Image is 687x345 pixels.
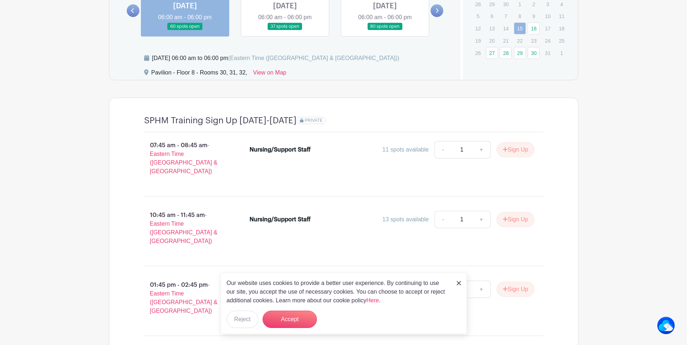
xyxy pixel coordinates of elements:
p: 12 [472,23,484,34]
button: Sign Up [497,282,535,297]
a: Here [366,297,379,303]
span: - Eastern Time ([GEOGRAPHIC_DATA] & [GEOGRAPHIC_DATA]) [150,142,218,174]
a: + [472,281,490,298]
a: 15 [514,22,526,34]
p: Our website uses cookies to provide a better user experience. By continuing to use our site, you ... [227,279,449,305]
a: 28 [500,47,512,59]
span: - Eastern Time ([GEOGRAPHIC_DATA] & [GEOGRAPHIC_DATA]) [150,212,218,244]
a: - [435,211,451,228]
div: 13 spots available [382,215,429,224]
div: Nursing/Support Staff [250,215,311,224]
span: PRIVATE [305,118,323,123]
p: 21 [500,35,512,46]
p: 1 [556,47,567,59]
p: 19 [472,35,484,46]
p: 11 [556,10,567,22]
p: 01:45 pm - 02:45 pm [133,278,238,318]
a: + [472,141,490,158]
p: 07:45 am - 08:45 am [133,138,238,179]
p: 26 [472,47,484,59]
p: 7 [500,10,512,22]
p: 24 [542,35,554,46]
p: 10:45 am - 11:45 am [133,208,238,248]
p: 6 [486,10,498,22]
p: 22 [514,35,526,46]
p: 20 [486,35,498,46]
a: 16 [528,22,540,34]
a: 30 [528,47,540,59]
button: Reject [227,311,258,328]
p: 25 [556,35,567,46]
a: + [472,211,490,228]
a: View on Map [253,68,286,80]
div: [DATE] 06:00 am to 06:00 pm [152,54,399,63]
button: Sign Up [497,142,535,157]
p: 5 [472,10,484,22]
div: Nursing/Support Staff [250,145,311,154]
span: (Eastern Time ([GEOGRAPHIC_DATA] & [GEOGRAPHIC_DATA])) [228,55,399,61]
div: 11 spots available [382,145,429,154]
img: close_button-5f87c8562297e5c2d7936805f587ecaba9071eb48480494691a3f1689db116b3.svg [457,281,461,285]
p: 9 [528,10,540,22]
button: Sign Up [497,212,535,227]
a: 27 [486,47,498,59]
p: 14 [500,23,512,34]
h4: SPHM Training Sign Up [DATE]-[DATE] [144,115,297,126]
p: 17 [542,23,554,34]
p: 23 [528,35,540,46]
p: 18 [556,23,567,34]
a: - [435,141,451,158]
div: Pavilion - Floor 8 - Rooms 30, 31, 32, [151,68,247,80]
span: - Eastern Time ([GEOGRAPHIC_DATA] & [GEOGRAPHIC_DATA]) [150,282,218,314]
p: 13 [486,23,498,34]
p: 31 [542,47,554,59]
button: Accept [263,311,317,328]
p: 10 [542,10,554,22]
a: 29 [514,47,526,59]
p: 8 [514,10,526,22]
